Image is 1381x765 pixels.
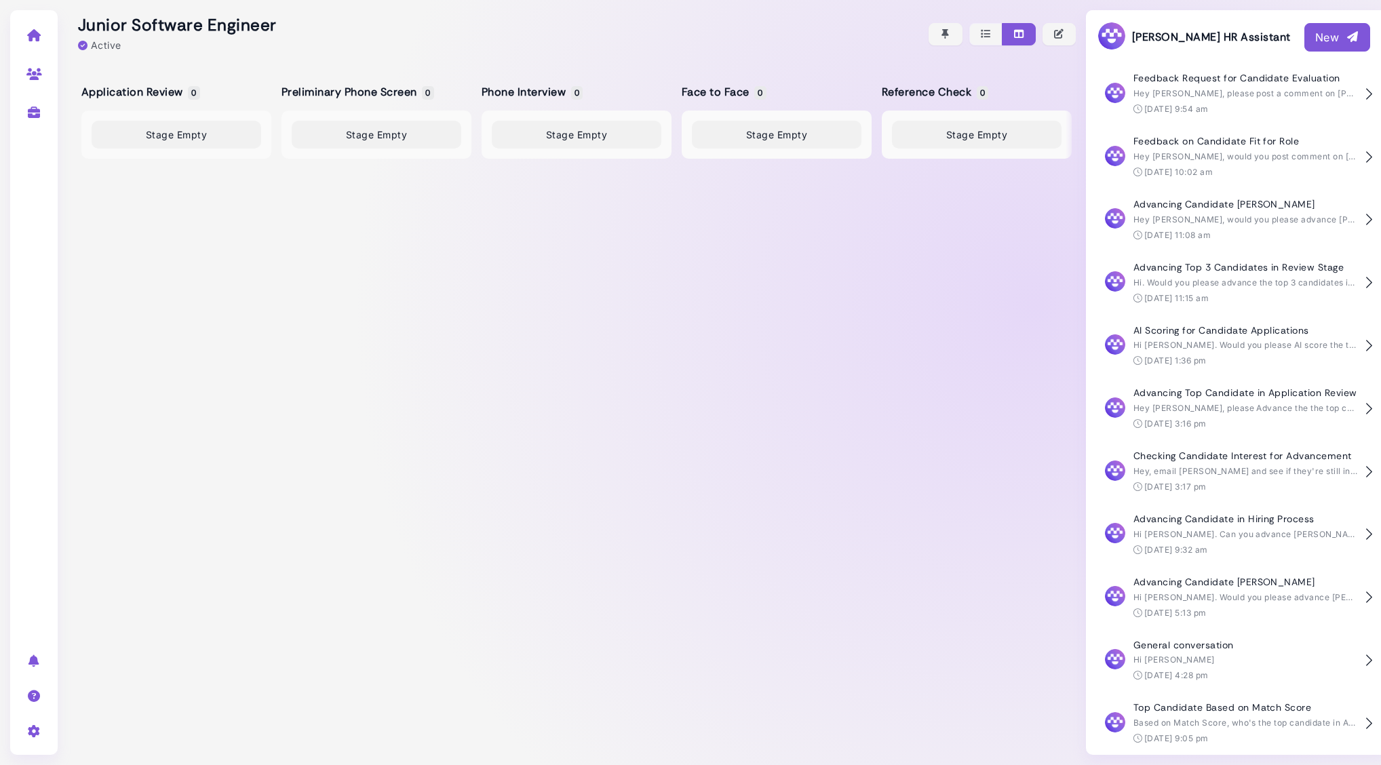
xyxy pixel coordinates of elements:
[1144,418,1207,429] time: [DATE] 3:16 pm
[1133,529,1368,539] span: Hi [PERSON_NAME]. Can you advance [PERSON_NAME]?
[146,127,207,142] span: Stage Empty
[1133,450,1357,462] h4: Checking Candidate Interest for Advancement
[1144,608,1207,618] time: [DATE] 5:13 pm
[546,127,607,142] span: Stage Empty
[1133,654,1215,665] span: Hi [PERSON_NAME]
[1144,167,1213,177] time: [DATE] 10:02 am
[188,86,199,100] span: 0
[1144,482,1207,492] time: [DATE] 3:17 pm
[1097,315,1370,378] button: AI Scoring for Candidate Applications Hi [PERSON_NAME]. Would you please AI score the two candida...
[1315,29,1359,45] div: New
[1097,62,1370,125] button: Feedback Request for Candidate Evaluation Hey [PERSON_NAME], please post a comment on [PERSON_NAM...
[81,85,198,98] h5: Application Review
[78,38,121,52] div: Active
[682,85,764,98] h5: Face to Face
[422,86,433,100] span: 0
[1097,189,1370,252] button: Advancing Candidate [PERSON_NAME] Hey [PERSON_NAME], would you please advance [PERSON_NAME]? [DAT...
[1133,325,1357,336] h4: AI Scoring for Candidate Applications
[1144,355,1207,366] time: [DATE] 1:36 pm
[1133,387,1357,399] h4: Advancing Top Candidate in Application Review
[1133,513,1357,525] h4: Advancing Candidate in Hiring Process
[281,85,432,98] h5: Preliminary Phone Screen
[1304,23,1370,52] button: New
[482,85,581,98] h5: Phone Interview
[346,127,407,142] span: Stage Empty
[1133,136,1357,147] h4: Feedback on Candidate Fit for Role
[1133,702,1357,713] h4: Top Candidate Based on Match Score
[571,86,583,100] span: 0
[1097,440,1370,503] button: Checking Candidate Interest for Advancement Hey, email [PERSON_NAME] and see if they're still int...
[1133,262,1357,273] h4: Advancing Top 3 Candidates in Review Stage
[1133,73,1357,84] h4: Feedback Request for Candidate Evaluation
[1144,293,1209,303] time: [DATE] 11:15 am
[78,16,277,35] h2: Junior Software Engineer
[1097,629,1370,692] button: General conversation Hi [PERSON_NAME] [DATE] 4:28 pm
[882,85,986,98] h5: Reference Check
[1097,125,1370,189] button: Feedback on Candidate Fit for Role Hey [PERSON_NAME], would you post comment on [PERSON_NAME] sha...
[1133,640,1357,651] h4: General conversation
[1144,733,1209,743] time: [DATE] 9:05 pm
[1133,576,1357,588] h4: Advancing Candidate [PERSON_NAME]
[946,127,1007,142] span: Stage Empty
[746,127,807,142] span: Stage Empty
[754,86,766,100] span: 0
[1144,670,1209,680] time: [DATE] 4:28 pm
[1097,252,1370,315] button: Advancing Top 3 Candidates in Review Stage Hi. Would you please advance the top 3 candidates in t...
[1144,545,1208,555] time: [DATE] 9:32 am
[977,86,988,100] span: 0
[1097,377,1370,440] button: Advancing Top Candidate in Application Review Hey [PERSON_NAME], please Advance the the top candi...
[1097,566,1370,629] button: Advancing Candidate [PERSON_NAME] Hi [PERSON_NAME]. Would you please advance [PERSON_NAME]? [DATE...
[1144,104,1209,114] time: [DATE] 9:54 am
[1097,503,1370,566] button: Advancing Candidate in Hiring Process Hi [PERSON_NAME]. Can you advance [PERSON_NAME]? [DATE] 9:3...
[1144,230,1211,240] time: [DATE] 11:08 am
[1097,21,1290,53] h3: [PERSON_NAME] HR Assistant
[1097,692,1370,755] button: Top Candidate Based on Match Score Based on Match Score, who's the top candidate in Application R...
[1133,199,1357,210] h4: Advancing Candidate [PERSON_NAME]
